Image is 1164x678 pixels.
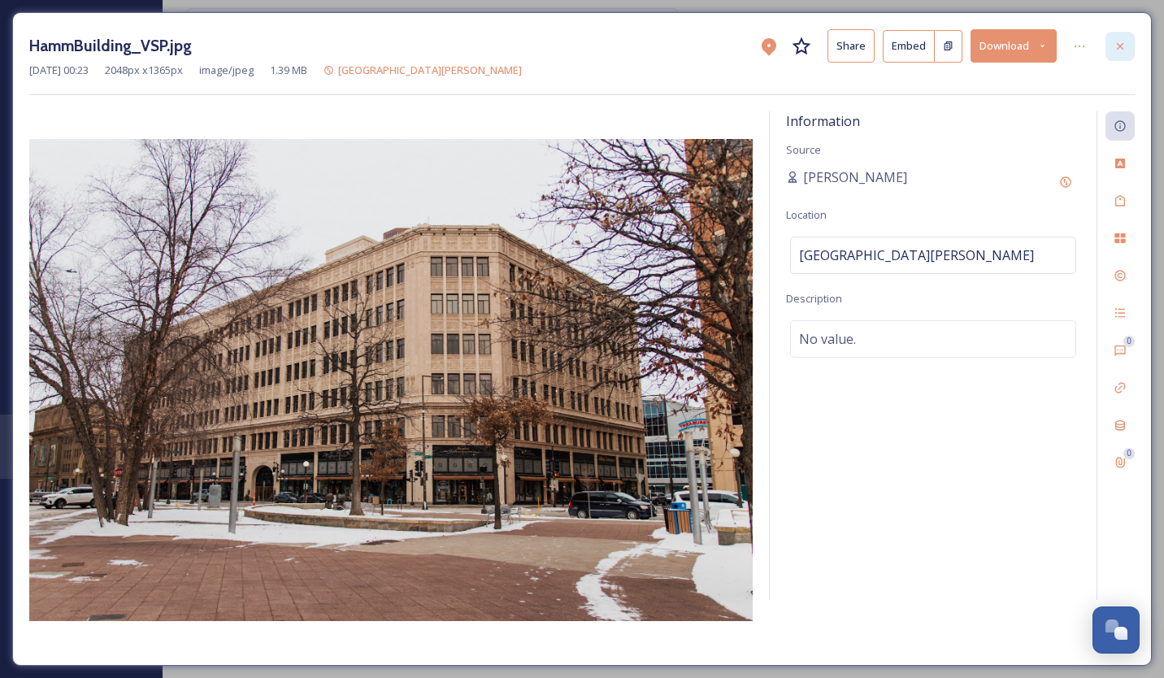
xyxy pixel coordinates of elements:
[270,63,307,78] span: 1.39 MB
[827,29,875,63] button: Share
[105,63,183,78] span: 2048 px x 1365 px
[799,246,1034,265] span: [GEOGRAPHIC_DATA][PERSON_NAME]
[199,63,254,78] span: image/jpeg
[883,30,935,63] button: Embed
[1123,448,1135,459] div: 0
[786,142,821,157] span: Source
[786,207,827,222] span: Location
[803,167,907,187] span: [PERSON_NAME]
[799,329,856,349] span: No value.
[338,63,522,77] span: [GEOGRAPHIC_DATA][PERSON_NAME]
[29,139,753,621] img: HammBuilding_VSP.jpg
[29,63,89,78] span: [DATE] 00:23
[971,29,1057,63] button: Download
[786,291,842,306] span: Description
[1092,606,1140,654] button: Open Chat
[29,34,192,58] h3: HammBuilding_VSP.jpg
[1123,336,1135,347] div: 0
[786,112,860,130] span: Information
